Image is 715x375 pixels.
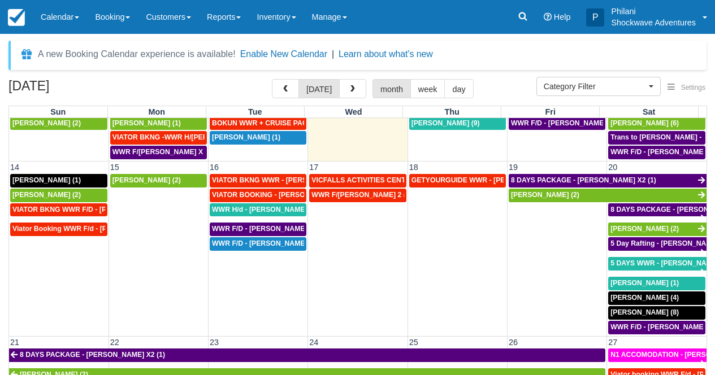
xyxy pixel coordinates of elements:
[212,133,280,141] span: [PERSON_NAME] (1)
[112,133,272,141] span: VIATOR BKNG -WWR H/[PERSON_NAME] X 2 (2)
[311,176,551,184] span: VICFALLS ACTIVITIES CENTER - HELICOPTER -[PERSON_NAME] X 4 (4)
[409,174,506,187] a: GETYOURGUIDE WWR - [PERSON_NAME] X 9 (9)
[611,6,696,17] p: Philani
[544,13,552,21] i: Help
[10,223,107,236] a: Viator Booking WWR F/d - [PERSON_NAME] X 1 (1)
[608,146,705,159] a: WWR F/D - [PERSON_NAME] X2 (2)
[339,49,433,59] a: Learn about what's new
[608,223,707,236] a: [PERSON_NAME] (2)
[608,291,705,305] a: [PERSON_NAME] (4)
[110,146,207,159] a: WWR F/[PERSON_NAME] X 1 (2)
[508,163,519,172] span: 19
[608,257,707,271] a: 5 DAYS WWR - [PERSON_NAME] (2)
[12,119,81,127] span: [PERSON_NAME] (2)
[240,49,327,60] button: Enable New Calendar
[608,321,705,334] a: WWR F/D - [PERSON_NAME] X 1 (1)
[607,338,618,347] span: 27
[345,107,362,116] span: Wed
[409,117,506,130] a: [PERSON_NAME] (9)
[210,237,306,251] a: WWR F/D - [PERSON_NAME] 4 (4)
[210,223,306,236] a: WWR F/D - [PERSON_NAME] X3 (3)
[311,191,411,199] span: WWR F/[PERSON_NAME] 2 (2)
[210,174,306,187] a: VIATOR BKNG WWR - [PERSON_NAME] 2 (2)
[309,174,406,187] a: VICFALLS ACTIVITIES CENTER - HELICOPTER -[PERSON_NAME] X 4 (4)
[112,119,181,127] span: [PERSON_NAME] (1)
[608,348,707,362] a: N1 ACCOMODATION - [PERSON_NAME] X 2 (2)
[643,107,655,116] span: Sat
[410,79,445,98] button: week
[554,12,571,21] span: Help
[8,9,25,26] img: checkfront-main-nav-mini-logo.png
[586,8,604,27] div: P
[10,189,107,202] a: [PERSON_NAME] (2)
[308,163,319,172] span: 17
[608,237,707,251] a: 5 Day Rafting - [PERSON_NAME] X2 (2)
[10,117,107,130] a: [PERSON_NAME] (2)
[210,189,306,202] a: VIATOR BOOKING - [PERSON_NAME] X 4 (4)
[12,225,180,233] span: Viator Booking WWR F/d - [PERSON_NAME] X 1 (1)
[10,174,107,187] a: [PERSON_NAME] (1)
[372,79,411,98] button: month
[209,163,220,172] span: 16
[509,117,605,130] a: WWR F/D - [PERSON_NAME] X 2 (2)
[212,225,328,233] span: WWR F/D - [PERSON_NAME] X3 (3)
[610,294,679,302] span: [PERSON_NAME] (4)
[12,191,81,199] span: [PERSON_NAME] (2)
[9,348,605,362] a: 8 DAYS PACKAGE - [PERSON_NAME] X2 (1)
[411,119,480,127] span: [PERSON_NAME] (9)
[536,77,661,96] button: Category Filter
[298,79,340,98] button: [DATE]
[608,117,705,130] a: [PERSON_NAME] (6)
[610,279,679,287] span: [PERSON_NAME] (1)
[608,131,705,145] a: Trans to [PERSON_NAME] - [PERSON_NAME] X 1 (2)
[661,80,712,96] button: Settings
[610,225,679,233] span: [PERSON_NAME] (2)
[508,338,519,347] span: 26
[544,81,646,92] span: Category Filter
[608,277,705,290] a: [PERSON_NAME] (1)
[545,107,556,116] span: Fri
[681,84,705,91] span: Settings
[112,176,181,184] span: [PERSON_NAME] (2)
[212,176,360,184] span: VIATOR BKNG WWR - [PERSON_NAME] 2 (2)
[212,191,359,199] span: VIATOR BOOKING - [PERSON_NAME] X 4 (4)
[608,306,705,320] a: [PERSON_NAME] (8)
[511,191,579,199] span: [PERSON_NAME] (2)
[309,189,406,202] a: WWR F/[PERSON_NAME] 2 (2)
[110,131,207,145] a: VIATOR BKNG -WWR H/[PERSON_NAME] X 2 (2)
[38,47,236,61] div: A new Booking Calendar experience is available!
[212,239,323,247] span: WWR F/D - [PERSON_NAME] 4 (4)
[608,203,707,217] a: 8 DAYS PACKAGE - [PERSON_NAME] X 2 (2)
[509,174,707,187] a: 8 DAYS PACKAGE - [PERSON_NAME] X2 (1)
[210,117,306,130] a: BOKUN WWR + CRUISE PACKAGE - [PERSON_NAME] South X 2 (2)
[408,338,419,347] span: 25
[610,308,679,316] span: [PERSON_NAME] (8)
[50,107,66,116] span: Sun
[411,176,574,184] span: GETYOURGUIDE WWR - [PERSON_NAME] X 9 (9)
[9,163,20,172] span: 14
[212,206,328,213] span: WWR H/d - [PERSON_NAME] X3 (3)
[444,107,459,116] span: Thu
[148,107,165,116] span: Mon
[210,203,306,217] a: WWR H/d - [PERSON_NAME] X3 (3)
[308,338,319,347] span: 24
[610,119,679,127] span: [PERSON_NAME] (6)
[110,174,207,187] a: [PERSON_NAME] (2)
[511,119,629,127] span: WWR F/D - [PERSON_NAME] X 2 (2)
[12,176,81,184] span: [PERSON_NAME] (1)
[408,163,419,172] span: 18
[332,49,334,59] span: |
[8,79,151,100] h2: [DATE]
[112,148,219,156] span: WWR F/[PERSON_NAME] X 1 (2)
[9,338,20,347] span: 21
[509,189,707,202] a: [PERSON_NAME] (2)
[611,17,696,28] p: Shockwave Adventures
[109,163,120,172] span: 15
[607,163,618,172] span: 20
[511,176,656,184] span: 8 DAYS PACKAGE - [PERSON_NAME] X2 (1)
[209,338,220,347] span: 23
[444,79,473,98] button: day
[20,351,165,359] span: 8 DAYS PACKAGE - [PERSON_NAME] X2 (1)
[110,117,207,130] a: [PERSON_NAME] (1)
[12,206,180,213] span: VIATOR BKNG WWR F/D - [PERSON_NAME] X 1 (1)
